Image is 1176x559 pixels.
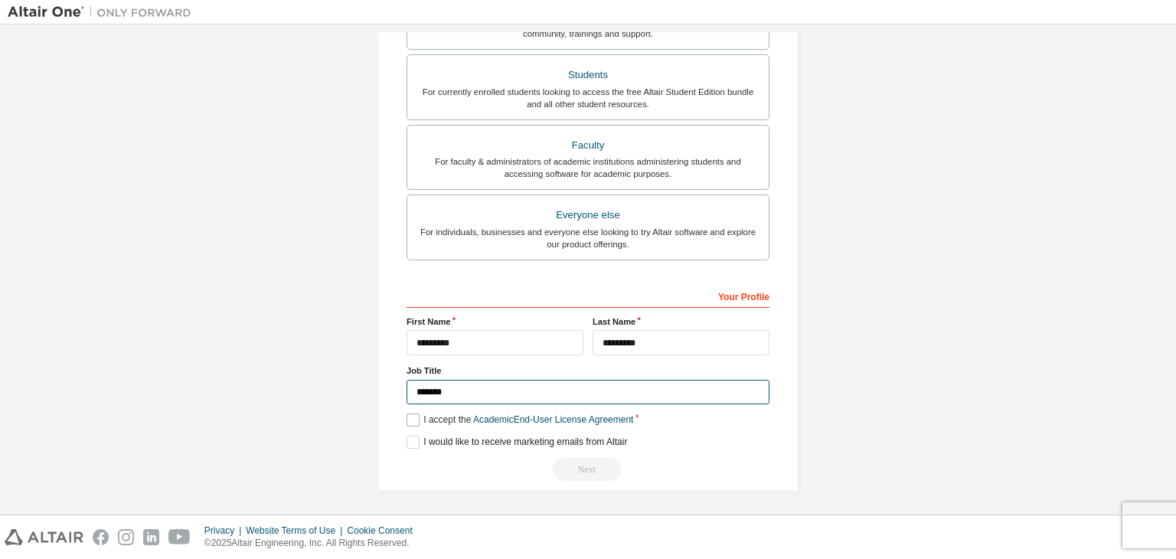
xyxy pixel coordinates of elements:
div: For faculty & administrators of academic institutions administering students and accessing softwa... [416,155,759,180]
div: Everyone else [416,204,759,226]
div: Privacy [204,525,246,537]
img: linkedin.svg [143,529,159,545]
div: For individuals, businesses and everyone else looking to try Altair software and explore our prod... [416,226,759,250]
img: Altair One [8,5,199,20]
div: Faculty [416,135,759,156]
label: Last Name [593,315,769,328]
div: Your Profile [407,283,769,308]
label: I would like to receive marketing emails from Altair [407,436,627,449]
img: instagram.svg [118,529,134,545]
img: youtube.svg [168,529,191,545]
div: For currently enrolled students looking to access the free Altair Student Edition bundle and all ... [416,86,759,110]
p: © 2025 Altair Engineering, Inc. All Rights Reserved. [204,537,422,550]
img: facebook.svg [93,529,109,545]
div: Students [416,64,759,86]
a: Academic End-User License Agreement [473,414,633,425]
label: I accept the [407,414,633,427]
div: Read and acccept EULA to continue [407,458,769,481]
label: Job Title [407,364,769,377]
div: Cookie Consent [347,525,421,537]
div: Website Terms of Use [246,525,347,537]
img: altair_logo.svg [5,529,83,545]
label: First Name [407,315,583,328]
